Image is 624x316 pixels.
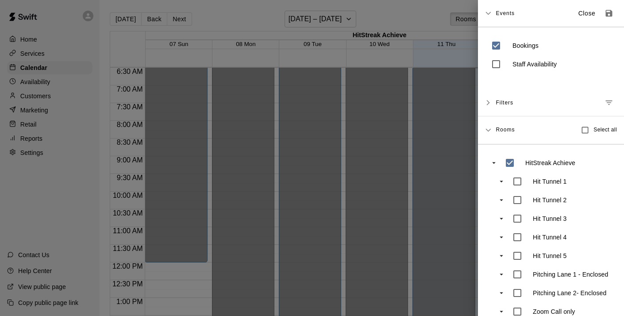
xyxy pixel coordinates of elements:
p: Hit Tunnel 1 [533,177,567,186]
button: Save as default view [601,5,617,21]
p: Pitching Lane 1 - Enclosed [533,270,608,279]
p: Zoom Call only [533,307,575,316]
span: Filters [496,95,513,111]
p: Hit Tunnel 2 [533,196,567,204]
p: Staff Availability [512,60,557,69]
div: RoomsSelect all [478,116,624,144]
p: Hit Tunnel 3 [533,214,567,223]
p: Bookings [512,41,539,50]
span: Rooms [496,126,515,133]
p: Close [578,9,596,18]
p: Hit Tunnel 5 [533,251,567,260]
span: Select all [593,126,617,135]
p: HitStreak Achieve [525,158,575,167]
p: Pitching Lane 2- Enclosed [533,289,606,297]
button: Close sidebar [573,6,601,21]
span: Events [496,5,515,21]
p: Hit Tunnel 4 [533,233,567,242]
div: FiltersManage filters [478,89,624,116]
button: Manage filters [601,95,617,111]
